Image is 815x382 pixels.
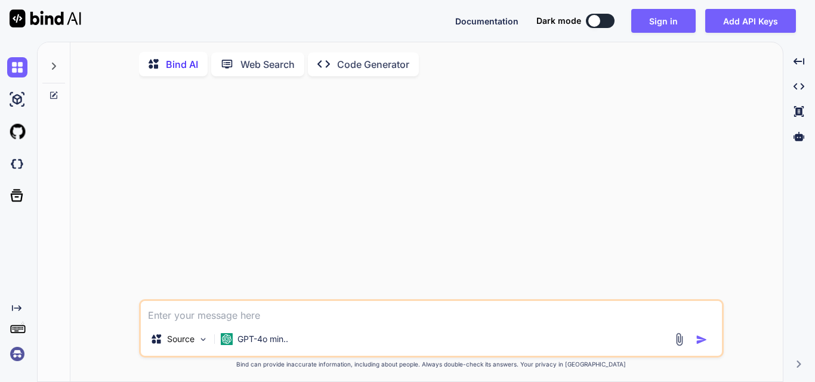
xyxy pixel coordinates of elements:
p: GPT-4o min.. [237,333,288,345]
img: attachment [672,333,686,346]
p: Code Generator [337,57,409,72]
p: Web Search [240,57,295,72]
p: Bind AI [166,57,198,72]
img: chat [7,57,27,77]
img: githubLight [7,122,27,142]
img: signin [7,344,27,364]
img: Bind AI [10,10,81,27]
button: Documentation [455,15,518,27]
img: Pick Models [198,334,208,344]
img: GPT-4o mini [221,333,233,345]
button: Sign in [631,9,696,33]
p: Bind can provide inaccurate information, including about people. Always double-check its answers.... [139,360,724,369]
p: Source [167,333,195,345]
span: Dark mode [536,15,581,27]
img: ai-studio [7,89,27,110]
img: darkCloudIdeIcon [7,154,27,174]
button: Add API Keys [705,9,796,33]
span: Documentation [455,16,518,26]
img: icon [696,334,708,346]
